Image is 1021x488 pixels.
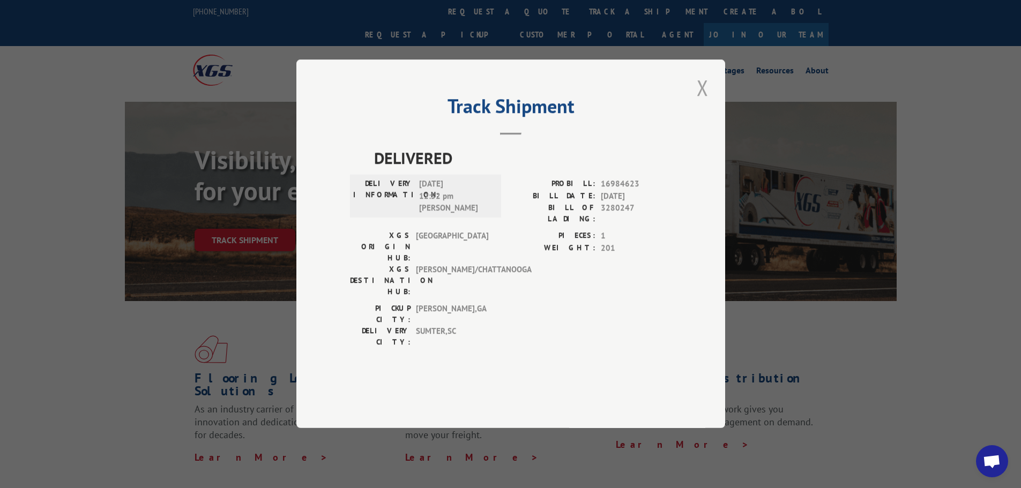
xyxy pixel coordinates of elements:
[353,178,414,215] label: DELIVERY INFORMATION:
[419,178,491,215] span: [DATE] 12:52 pm [PERSON_NAME]
[601,178,672,191] span: 16984623
[350,230,411,264] label: XGS ORIGIN HUB:
[374,146,672,170] span: DELIVERED
[416,326,488,348] span: SUMTER , SC
[601,190,672,202] span: [DATE]
[511,190,595,202] label: BILL DATE:
[694,73,712,102] button: Close modal
[350,99,672,119] h2: Track Shipment
[976,445,1008,477] a: Open chat
[416,264,488,298] span: [PERSON_NAME]/CHATTANOOGA
[416,230,488,264] span: [GEOGRAPHIC_DATA]
[601,230,672,243] span: 1
[511,242,595,254] label: WEIGHT:
[511,178,595,191] label: PROBILL:
[350,326,411,348] label: DELIVERY CITY:
[601,202,672,225] span: 3280247
[601,242,672,254] span: 201
[511,202,595,225] label: BILL OF LADING:
[350,264,411,298] label: XGS DESTINATION HUB:
[511,230,595,243] label: PIECES:
[350,303,411,326] label: PICKUP CITY:
[416,303,488,326] span: [PERSON_NAME] , GA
